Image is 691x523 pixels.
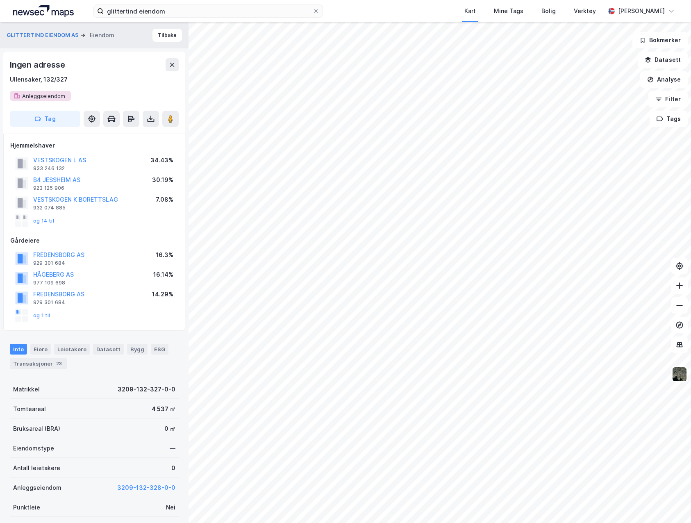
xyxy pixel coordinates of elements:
div: Verktøy [574,6,596,16]
div: Anleggseiendom [13,483,61,493]
div: Kart [464,6,476,16]
div: Bolig [541,6,556,16]
button: 3209-132-328-0-0 [117,483,175,493]
div: Info [10,344,27,355]
div: ESG [151,344,168,355]
div: 16.3% [156,250,173,260]
div: 3209-132-327-0-0 [118,384,175,394]
button: Tag [10,111,80,127]
div: Hjemmelshaver [10,141,178,150]
div: 30.19% [152,175,173,185]
div: Bruksareal (BRA) [13,424,60,434]
div: Leietakere [54,344,90,355]
div: Bygg [127,344,148,355]
div: Matrikkel [13,384,40,394]
div: 0 ㎡ [164,424,175,434]
button: Analyse [640,71,688,88]
div: Mine Tags [494,6,523,16]
button: GLITTERTIND EIENDOM AS [7,31,80,39]
div: — [170,443,175,453]
div: 14.29% [152,289,173,299]
div: 34.43% [150,155,173,165]
div: 16.14% [153,270,173,280]
div: Transaksjoner [10,358,67,369]
div: [PERSON_NAME] [618,6,665,16]
div: Ingen adresse [10,58,66,71]
div: Eiere [30,344,51,355]
div: Antall leietakere [13,463,60,473]
div: 933 246 132 [33,165,65,172]
div: Gårdeiere [10,236,178,246]
div: 929 301 684 [33,260,65,266]
button: Filter [648,91,688,107]
div: Nei [166,503,175,512]
div: 23 [55,359,64,368]
div: 929 301 684 [33,299,65,306]
div: Tomteareal [13,404,46,414]
iframe: Chat Widget [650,484,691,523]
div: 932 074 885 [33,205,66,211]
button: Tags [650,111,688,127]
div: Eiendomstype [13,443,54,453]
button: Tilbake [152,29,182,42]
div: 977 109 698 [33,280,65,286]
div: 7.08% [156,195,173,205]
img: logo.a4113a55bc3d86da70a041830d287a7e.svg [13,5,74,17]
input: Søk på adresse, matrikkel, gårdeiere, leietakere eller personer [104,5,313,17]
img: 9k= [672,366,687,382]
button: Bokmerker [632,32,688,48]
div: 0 [171,463,175,473]
button: Datasett [638,52,688,68]
div: 923 125 906 [33,185,64,191]
div: Eiendom [90,30,114,40]
div: Punktleie [13,503,40,512]
div: 4 537 ㎡ [152,404,175,414]
div: Datasett [93,344,124,355]
div: Ullensaker, 132/327 [10,75,68,84]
